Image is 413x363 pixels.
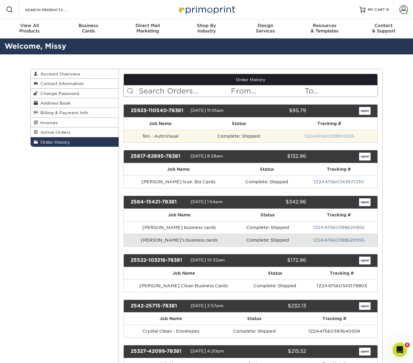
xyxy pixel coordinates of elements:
th: Tracking # [306,267,377,279]
th: Tracking # [300,209,377,221]
a: Shop ByIndustry [177,19,236,38]
a: Contact Information [31,79,119,88]
a: Resources& Templates [295,19,354,38]
span: Account Overview [38,72,80,76]
span: 4 [405,343,410,347]
div: $95.79 [246,107,310,115]
a: Billing & Payment Info [31,108,119,117]
th: Job Name [124,117,197,130]
td: Crystal Clean - Envelopes [124,325,218,337]
span: [DATE] 10:32am [191,258,225,262]
div: $215.52 [246,348,310,355]
div: 25817-82895-78381 [126,153,191,160]
input: To... [304,85,377,97]
a: Active Orders [31,127,119,137]
div: 2542-25715-78381 [126,302,191,310]
span: Design [236,23,295,28]
th: Job Name [124,267,244,279]
a: open [359,348,371,355]
td: Teo - AutoVisual [124,130,197,142]
td: Complete: Shipped [233,175,300,188]
td: [PERSON_NAME]'s business cards [124,234,235,246]
a: Order History [31,137,119,147]
th: Tracking # [300,163,377,175]
input: Search Orders... [138,85,231,97]
a: BusinessCards [59,19,118,38]
a: 1Z2A61060399912535 [304,134,354,139]
a: open [359,198,371,206]
th: Status [233,163,300,175]
div: Cards [59,23,118,34]
a: open [359,257,371,264]
a: open [359,107,371,115]
span: Resources [295,23,354,28]
div: $132.96 [246,153,310,160]
span: Change Password [38,91,79,96]
th: Job Name [124,209,235,221]
th: Status [244,267,306,279]
a: Contact& Support [354,19,413,38]
td: 1Z2A47560393640559 [291,325,377,337]
th: Tracking # [281,117,377,130]
span: [DATE] 2:57pm [191,303,224,308]
a: 1Z2A47560343971330 [314,179,364,184]
td: Complete: Shipped [235,221,300,234]
input: SEARCH PRODUCTS..... [24,6,83,13]
span: Address Book [38,101,70,105]
th: Status [235,209,300,221]
th: Job Name [124,313,218,325]
span: [DATE] 1:54pm [191,199,223,204]
a: 1Z2A47560398620955 [313,238,365,243]
div: $342.96 [246,198,310,206]
div: & Support [354,23,413,34]
a: Account Overview [31,69,119,79]
span: [DATE] 11:05am [191,108,224,113]
a: Invoices [31,118,119,127]
iframe: Intercom live chat [393,343,407,357]
a: Direct MailMarketing [118,19,177,38]
span: MY CART [368,7,385,12]
td: Complete: Shipped [218,325,291,337]
td: Complete: Shipped [244,279,306,292]
a: DesignServices [236,19,295,38]
div: $232.13 [246,302,310,310]
span: Billing & Payment Info [38,110,88,115]
th: Tracking # [291,313,377,325]
span: Active Orders [38,130,70,135]
th: Status [197,117,281,130]
span: Contact Information [38,81,84,86]
a: Order History [124,74,378,85]
td: Complete: Shipped [197,130,281,142]
td: [PERSON_NAME] business cards [124,221,235,234]
span: Order History [38,140,70,145]
a: 1Z2A47560398620955 [313,225,365,230]
a: open [359,153,371,160]
span: Business [59,23,118,28]
div: 25522-103216-78381 [126,257,191,264]
td: [PERSON_NAME] Clean Business Cards [124,279,244,292]
a: open [359,302,371,310]
th: Status [218,313,291,325]
input: From... [230,85,304,97]
div: 2584-15421-78381 [126,198,191,206]
div: Services [236,23,295,34]
div: Marketing [118,23,177,34]
td: [PERSON_NAME] true. Biz Cards [124,175,234,188]
td: 1Z2A47560343179803 [306,279,377,292]
div: Industry [177,23,236,34]
img: Primoprint [176,3,237,16]
td: Complete: Shipped [235,234,300,246]
a: Change Password [31,89,119,98]
span: [DATE] 4:20pm [191,349,224,354]
span: [DATE] 8:28am [191,154,223,158]
div: $172.96 [246,257,310,264]
div: 25923-110540-78381 [126,107,191,115]
span: Invoices [38,120,58,125]
span: Shop By [177,23,236,28]
th: Job Name [124,163,234,175]
span: Direct Mail [118,23,177,28]
a: Address Book [31,98,119,108]
span: 0 [386,8,389,12]
div: 25327-42099-78381 [126,348,191,355]
div: & Templates [295,23,354,34]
